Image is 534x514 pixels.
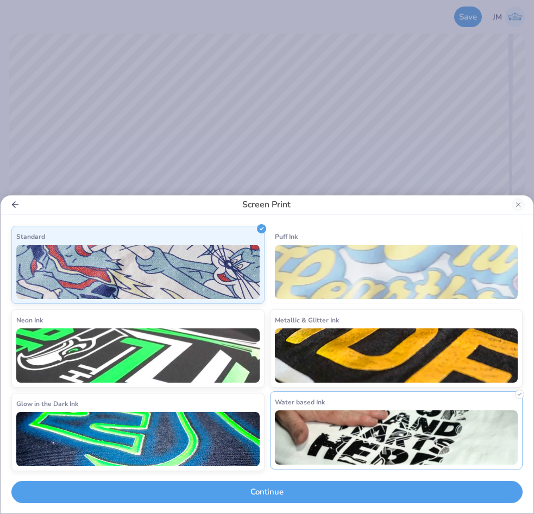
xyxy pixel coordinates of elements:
[16,245,260,299] img: Standard
[275,314,339,326] span: Metallic & Glitter Ink
[16,231,45,242] span: Standard
[16,328,260,383] img: Neon Ink
[275,328,518,383] img: Metallic & Glitter Ink
[16,398,78,409] span: Glow in the Dark Ink
[11,481,523,503] button: Continue
[16,314,43,326] span: Neon Ink
[9,199,21,211] button: Back
[512,198,525,211] button: Close
[275,410,518,465] img: Water based Ink
[275,396,325,408] span: Water based Ink
[1,195,533,215] div: Screen Print
[16,412,260,466] img: Glow in the Dark Ink
[275,245,518,299] img: Puff Ink
[275,231,298,242] span: Puff Ink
